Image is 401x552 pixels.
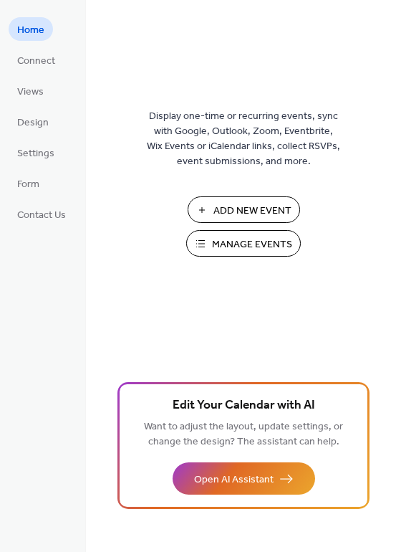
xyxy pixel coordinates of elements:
span: Contact Us [17,208,66,223]
span: Open AI Assistant [194,472,274,487]
a: Settings [9,141,63,164]
button: Add New Event [188,196,300,223]
span: Want to adjust the layout, update settings, or change the design? The assistant can help. [144,417,343,452]
button: Open AI Assistant [173,462,315,495]
a: Contact Us [9,202,74,226]
span: Manage Events [212,237,292,252]
span: Connect [17,54,55,69]
span: Design [17,115,49,130]
span: Settings [17,146,54,161]
a: Form [9,171,48,195]
a: Connect [9,48,64,72]
span: Add New Event [213,204,291,219]
a: Home [9,17,53,41]
a: Views [9,79,52,103]
span: Views [17,85,44,100]
span: Edit Your Calendar with AI [173,396,315,416]
button: Manage Events [186,230,301,257]
span: Home [17,23,44,38]
span: Form [17,177,39,192]
a: Design [9,110,57,133]
span: Display one-time or recurring events, sync with Google, Outlook, Zoom, Eventbrite, Wix Events or ... [147,109,340,169]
